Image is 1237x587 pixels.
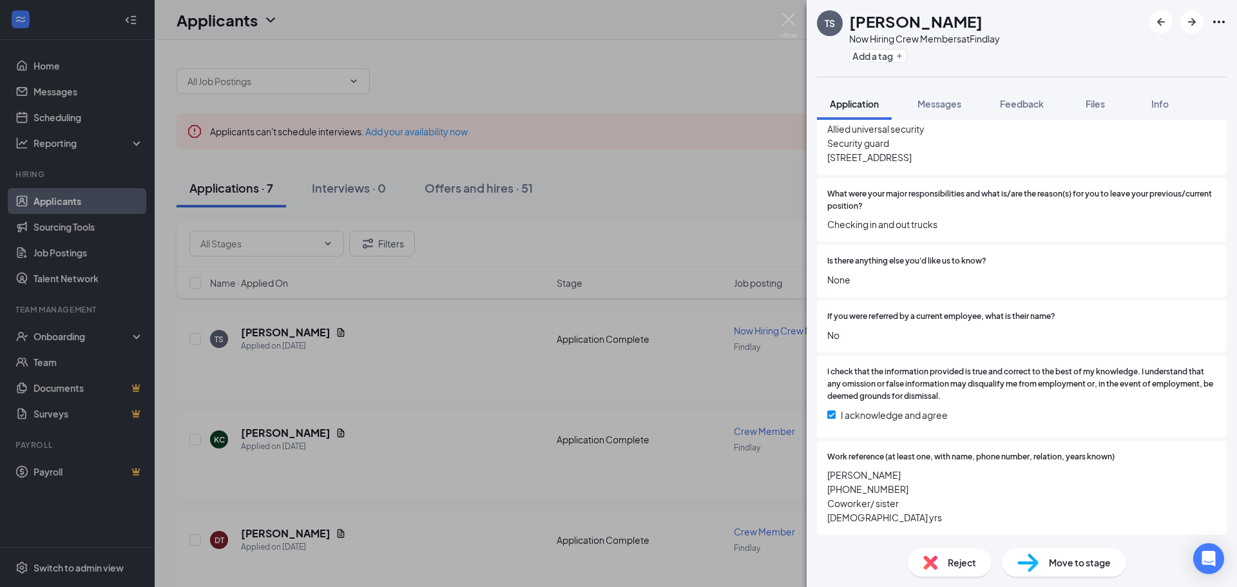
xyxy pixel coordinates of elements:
button: ArrowRight [1180,10,1203,34]
span: Feedback [1000,98,1044,110]
span: Is there anything else you'd like us to know? [827,255,986,267]
button: PlusAdd a tag [849,49,906,63]
div: TS [825,17,835,30]
svg: Ellipses [1211,14,1227,30]
span: I check that the information provided is true and correct to the best of my knowledge. I understa... [827,366,1216,403]
h1: [PERSON_NAME] [849,10,983,32]
span: Checking in and out trucks [827,217,1216,231]
span: If you were referred by a current employee, what is their name? [827,311,1055,323]
span: Reject [948,555,976,570]
span: Allied universal security Security guard [STREET_ADDRESS] [827,122,1216,164]
span: Application [830,98,879,110]
span: Move to stage [1049,555,1111,570]
span: What were your major responsibilities and what is/are the reason(s) for you to leave your previou... [827,188,1216,213]
svg: ArrowRight [1184,14,1200,30]
div: Now Hiring Crew Members at Findlay [849,32,1000,45]
span: I acknowledge and agree [841,408,948,422]
span: Info [1151,98,1169,110]
span: None [827,273,1216,287]
span: Work reference (at least one, with name, phone number, relation, years known) [827,451,1115,463]
span: [PERSON_NAME] [PHONE_NUMBER] Coworker/ sister [DEMOGRAPHIC_DATA] yrs [827,468,1216,524]
div: Open Intercom Messenger [1193,543,1224,574]
svg: ArrowLeftNew [1153,14,1169,30]
span: Files [1086,98,1105,110]
span: No [827,328,1216,342]
span: Messages [917,98,961,110]
button: ArrowLeftNew [1149,10,1173,34]
svg: Plus [896,52,903,60]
